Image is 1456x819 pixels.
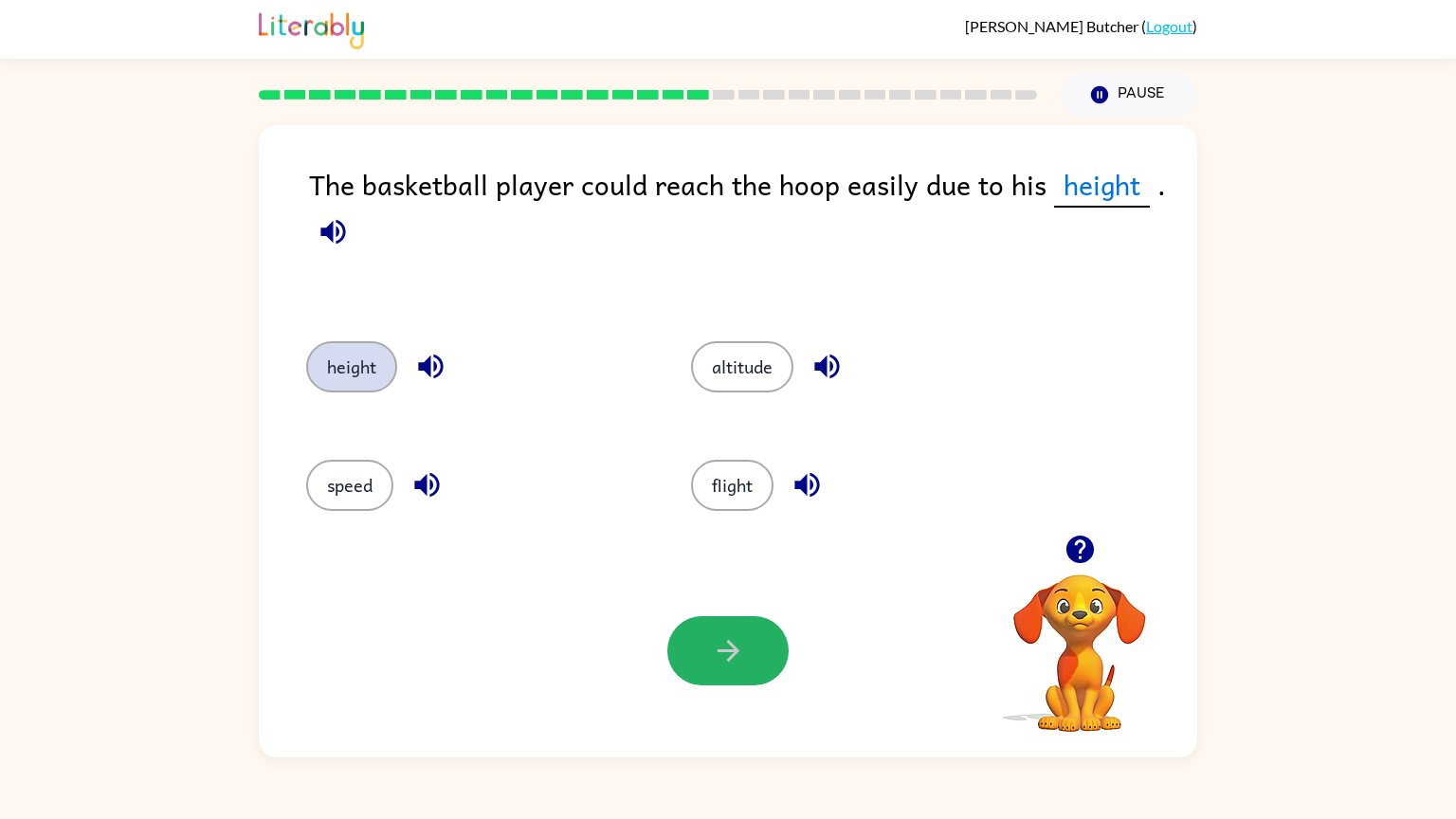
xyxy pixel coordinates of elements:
[985,545,1174,735] video: Your browser must support playing .mp4 files to use Literably. Please try using another browser.
[259,8,364,49] img: Literably
[306,341,397,392] button: height
[691,341,793,392] button: altitude
[1054,163,1150,208] span: height
[309,163,1197,303] div: The basketball player could reach the hoop easily due to his .
[965,17,1197,35] div: ( )
[1060,73,1197,117] button: Pause
[691,460,773,511] button: flight
[965,17,1141,35] span: [PERSON_NAME] Butcher
[1146,17,1192,35] a: Logout
[306,460,393,511] button: speed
